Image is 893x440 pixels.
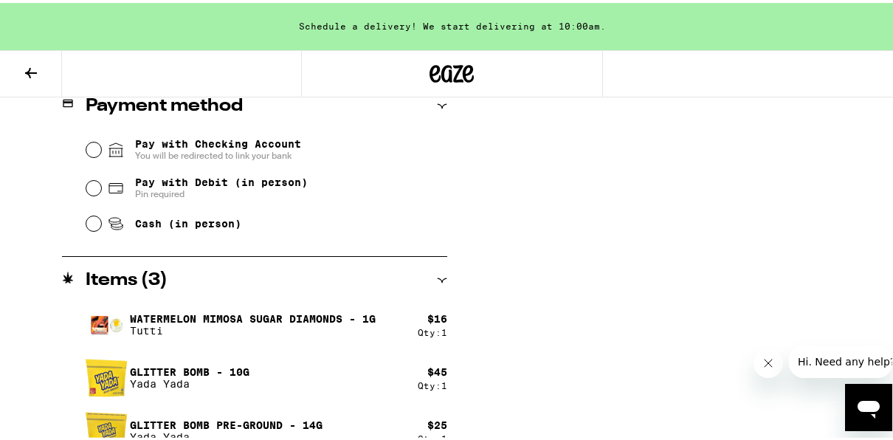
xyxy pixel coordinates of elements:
[86,354,127,396] img: Glitter Bomb - 10g
[135,135,301,159] span: Pay with Checking Account
[845,381,892,428] iframe: Button to launch messaging window
[427,416,447,428] div: $ 25
[135,215,241,227] span: Cash (in person)
[135,173,308,185] span: Pay with Debit (in person)
[130,310,376,322] p: Watermelon Mimosa Sugar Diamonds - 1g
[130,375,249,387] p: Yada Yada
[135,147,301,159] span: You will be redirected to link your bank
[86,269,168,286] h2: Items ( 3 )
[130,322,376,334] p: Tutti
[418,325,447,334] div: Qty: 1
[135,185,308,197] span: Pin required
[130,363,249,375] p: Glitter Bomb - 10g
[86,301,127,343] img: Watermelon Mimosa Sugar Diamonds - 1g
[754,346,783,375] iframe: Close message
[789,343,892,375] iframe: Message from company
[427,363,447,375] div: $ 45
[86,94,243,112] h2: Payment method
[130,428,323,440] p: Yada Yada
[418,378,447,388] div: Qty: 1
[130,416,323,428] p: Glitter Bomb Pre-Ground - 14g
[427,310,447,322] div: $ 16
[9,10,106,22] span: Hi. Need any help?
